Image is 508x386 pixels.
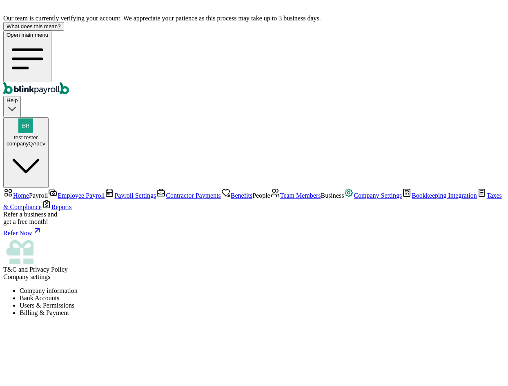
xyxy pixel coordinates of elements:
[20,295,505,302] li: Bank Accounts
[114,192,156,199] span: Payroll Settings
[7,23,61,29] div: What does this mean?
[14,134,38,141] span: test tester
[3,31,505,96] nav: Global
[3,273,50,280] span: Company settings
[20,287,505,295] li: Company information
[321,192,344,199] span: Business
[280,192,321,199] span: Team Members
[7,141,45,147] div: companyQAdev
[221,192,252,199] a: Benefits
[166,192,221,199] span: Contractor Payments
[29,266,68,273] span: Privacy Policy
[3,31,51,82] button: Open main menu
[3,22,64,31] button: What does this mean?
[42,203,72,210] a: Reports
[3,192,502,210] a: Taxes & Compliance
[252,192,270,199] span: People
[3,211,505,225] div: Refer a business and get a free month!
[231,192,252,199] span: Benefits
[3,266,17,273] span: T&C
[29,192,48,199] span: Payroll
[3,266,68,273] span: and
[13,192,29,199] span: Home
[3,117,49,188] button: test testercompanyQAdev
[3,96,21,117] button: Help
[20,309,505,317] li: Billing & Payment
[51,203,72,210] span: Reports
[7,97,18,103] span: Help
[402,192,477,199] a: Bookkeeping Integration
[3,188,505,273] nav: Sidebar
[105,192,156,199] a: Payroll Settings
[354,192,402,199] span: Company Settings
[20,302,505,309] li: Users & Permissions
[156,192,221,199] a: Contractor Payments
[270,192,321,199] a: Team Members
[48,192,105,199] a: Employee Payroll
[3,192,29,199] a: Home
[344,192,402,199] a: Company Settings
[3,15,505,22] div: Our team is currently verifying your account. We appreciate your patience as this process may tak...
[7,32,48,38] span: Open main menu
[412,192,477,199] span: Bookkeeping Integration
[3,225,505,237] a: Refer Now
[58,192,105,199] span: Employee Payroll
[467,347,508,386] iframe: Chat Widget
